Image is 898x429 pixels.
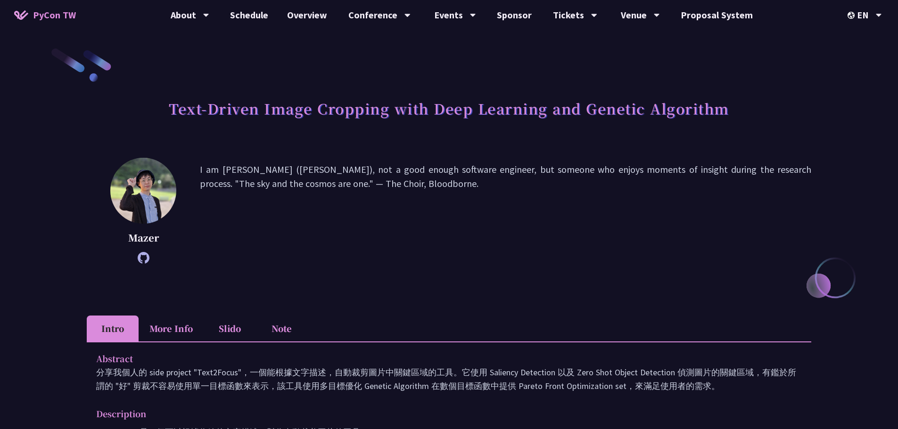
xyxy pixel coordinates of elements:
img: Home icon of PyCon TW 2025 [14,10,28,20]
p: Description [96,407,783,421]
a: PyCon TW [5,3,85,27]
li: Note [255,316,307,341]
p: Mazer [110,231,176,245]
p: 分享我個人的 side project "Text2Focus"，一個能根據文字描述，自動裁剪圖片中關鍵區域的工具。它使用 Saliency Detection 以及 Zero Shot Obj... [96,365,802,393]
p: Abstract [96,352,783,365]
li: Intro [87,316,139,341]
img: Mazer [110,158,176,224]
span: PyCon TW [33,8,76,22]
li: Slido [204,316,255,341]
p: I am [PERSON_NAME] ([PERSON_NAME]), not a good enough software engineer, but someone who enjoys m... [200,162,811,259]
h1: Text-Driven Image Cropping with Deep Learning and Genetic Algorithm [169,94,729,122]
img: Locale Icon [848,12,857,19]
li: More Info [139,316,204,341]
